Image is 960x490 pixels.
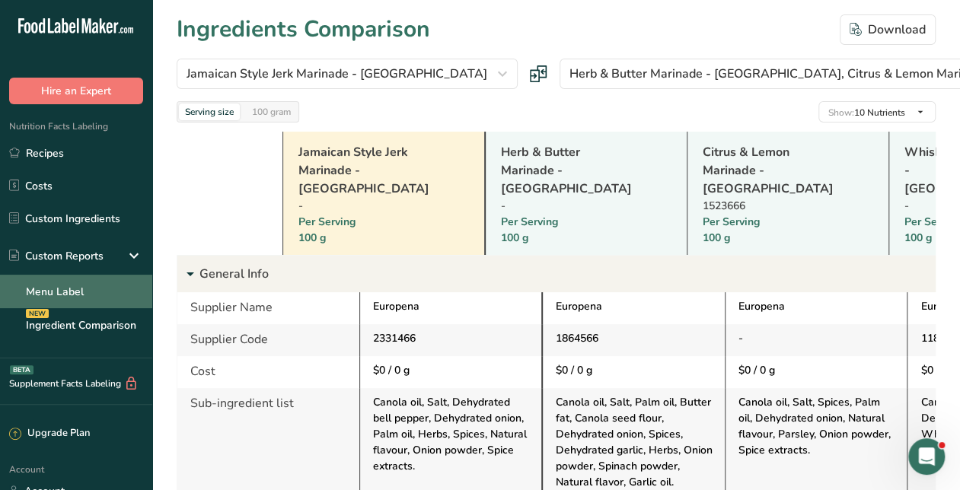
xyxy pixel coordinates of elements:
[298,198,429,214] div: -
[703,230,834,246] div: 100 g
[179,103,240,120] div: Serving size
[501,214,632,246] div: Per Serving
[850,21,926,39] div: Download
[556,395,713,489] span: Canola oil, Salt, Palm oil, Butter fat, Canola seed flour, Dehydrated onion, Spices, Dehydrated g...
[298,143,429,198] a: Jamaican Style Jerk Marinade - [GEOGRAPHIC_DATA]
[26,309,49,318] div: NEW
[556,362,714,378] div: $0 / 0 g
[828,107,854,119] span: Show:
[501,198,632,214] div: -
[703,143,834,198] a: Citrus & Lemon Marinade - [GEOGRAPHIC_DATA]
[298,214,429,246] div: Per Serving
[840,14,936,45] button: Download
[738,298,897,314] div: Europena
[177,59,518,89] button: Jamaican Style Jerk Marinade - [GEOGRAPHIC_DATA]
[556,330,714,346] div: 1864566
[908,438,945,475] iframe: Intercom live chat
[177,12,430,46] h1: Ingredients Comparison
[177,292,359,324] div: Supplier Name
[556,298,714,314] div: Europena
[738,330,897,346] div: -
[501,143,632,198] a: Herb & Butter Marinade - [GEOGRAPHIC_DATA]
[828,107,905,119] span: 10 Nutrients
[9,426,90,441] div: Upgrade Plan
[373,395,527,473] span: Canola oil, Salt, Dehydrated bell pepper, Dehydrated onion, Palm oil, Herbs, Spices, Natural flav...
[177,324,359,356] div: Supplier Code
[738,395,891,457] span: Canola oil, Salt, Spices, Palm oil, Dehydrated onion, Natural flavour, Parsley, Onion powder, Spi...
[373,330,531,346] div: 2331466
[373,362,531,378] div: $0 / 0 g
[177,356,359,388] div: Cost
[9,248,104,264] div: Custom Reports
[818,101,936,123] button: Show:10 Nutrients
[501,230,632,246] div: 100 g
[373,298,531,314] div: Europena
[738,362,897,378] div: $0 / 0 g
[703,214,834,246] div: Per Serving
[187,65,487,83] span: Jamaican Style Jerk Marinade - [GEOGRAPHIC_DATA]
[10,365,33,374] div: BETA
[246,103,297,120] div: 100 gram
[9,78,143,104] button: Hire an Expert
[703,198,834,214] div: 1523666
[298,230,429,246] div: 100 g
